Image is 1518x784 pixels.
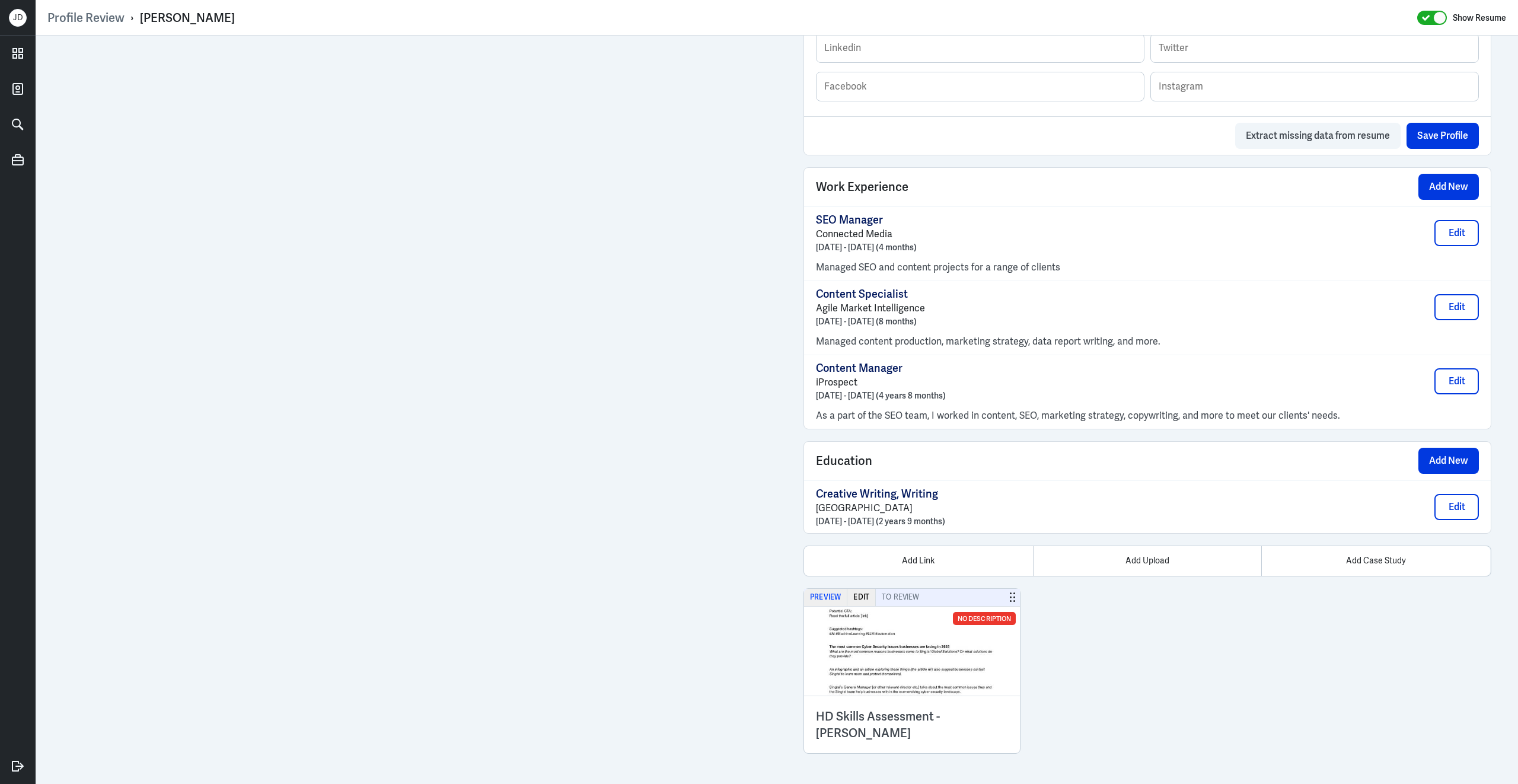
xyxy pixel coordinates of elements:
p: As a part of the SEO team, I worked in content, SEO, marketing strategy, copywriting, and more to... [816,409,1479,423]
iframe: https://ppcdn.hiredigital.com/register/ae022ec7/resumes/552323236/Paige_Riddiford_Resume.pdf?Expi... [62,47,750,772]
input: Linkedin [817,34,1144,62]
span: To Review [876,589,925,606]
p: SEO Manager [816,213,917,227]
span: Work Experience [816,178,908,196]
p: Agile Market Intelligence [816,301,925,315]
button: Save Profile [1407,123,1479,149]
button: Extract missing data from resume [1235,123,1401,149]
input: Instagram [1151,72,1478,101]
div: Add Link [804,546,1033,576]
button: Add New [1418,174,1479,200]
h3: HD Skills Assessment - [PERSON_NAME] [816,708,1008,741]
p: Connected Media [816,227,917,241]
p: Managed content production, marketing strategy, data report writing, and more. [816,334,1479,349]
button: Preview [804,589,847,606]
div: Add Case Study [1261,546,1490,576]
button: Edit [1434,368,1479,394]
span: Education [816,452,872,470]
input: Facebook [817,72,1144,101]
input: Twitter [1151,34,1478,62]
button: Edit [1434,294,1479,320]
button: Edit [1434,220,1479,246]
p: iProspect [816,375,946,390]
label: Show Resume [1453,10,1506,26]
p: Content Specialist [816,287,925,301]
div: Add Upload [1033,546,1262,576]
div: No Description [953,612,1016,625]
p: [DATE] - [DATE] (2 years 9 months) [816,515,945,527]
p: Creative Writing, Writing [816,487,945,501]
p: Managed SEO and content projects for a range of clients [816,260,1479,275]
p: Content Manager [816,361,946,375]
p: › [125,10,140,26]
p: [GEOGRAPHIC_DATA] [816,501,945,515]
div: J D [9,9,27,27]
button: Add New [1418,448,1479,474]
p: [DATE] - [DATE] (8 months) [816,315,925,327]
a: Profile Review [47,10,125,26]
div: [PERSON_NAME] [140,10,235,26]
button: Edit [1434,494,1479,520]
p: [DATE] - [DATE] (4 years 8 months) [816,390,946,401]
p: [DATE] - [DATE] (4 months) [816,241,917,253]
button: Edit [847,589,876,606]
